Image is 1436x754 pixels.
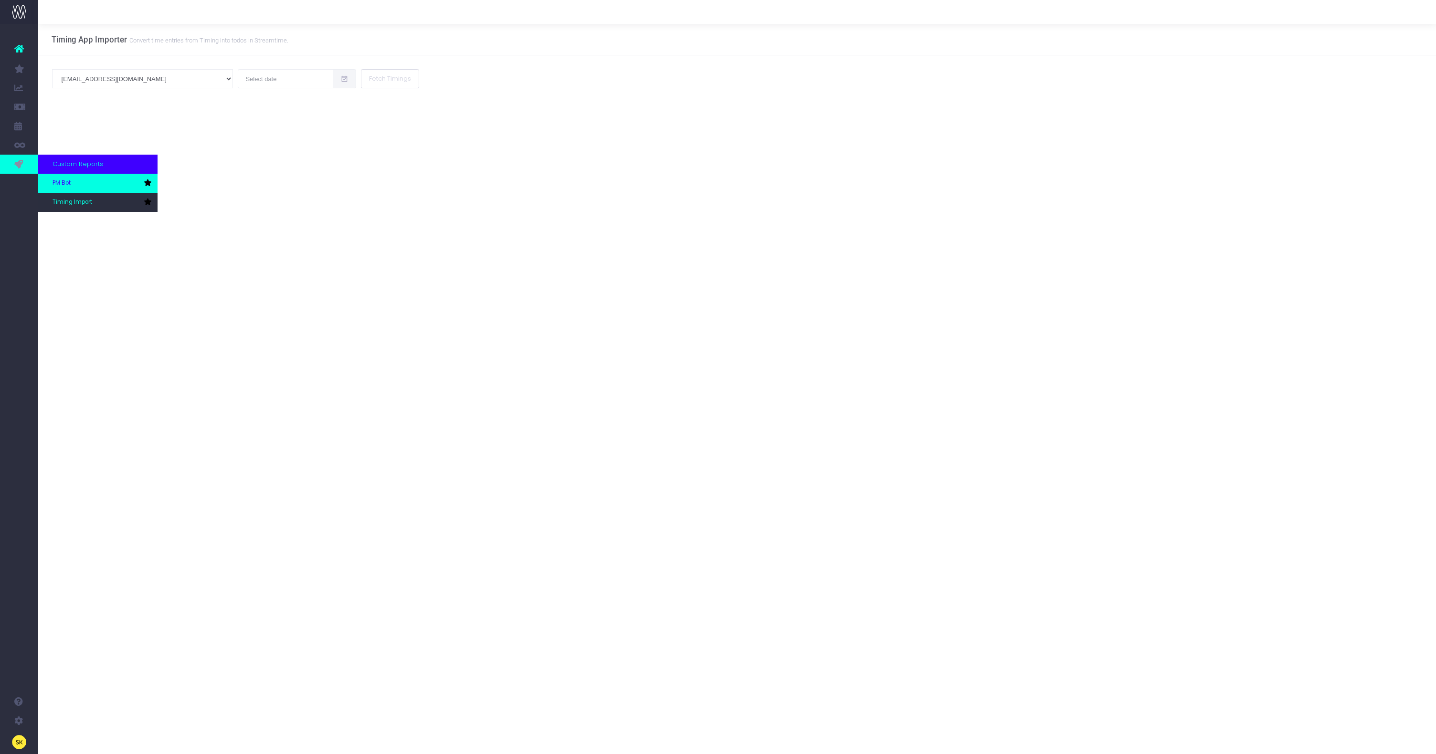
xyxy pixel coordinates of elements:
a: Timing Import [38,193,158,212]
img: images/default_profile_image.png [12,735,26,749]
span: Timing Import [53,198,92,207]
small: Convert time entries from Timing into todos in Streamtime. [127,35,288,44]
h3: Timing App Importer [52,35,288,44]
a: PM Bot [38,174,158,193]
button: Fetch Timings [361,69,419,88]
span: PM Bot [53,179,71,188]
span: Custom Reports [53,159,103,169]
input: Select date [238,69,333,88]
